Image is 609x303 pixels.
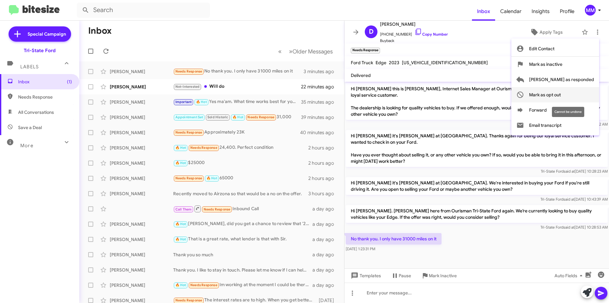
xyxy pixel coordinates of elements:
[529,57,562,72] span: Mark as inactive
[511,118,599,133] button: Email transcript
[552,107,584,117] div: Cannot be undone
[529,87,561,102] span: Mark as opt out
[529,72,594,87] span: [PERSON_NAME] as responded
[511,102,599,118] button: Forward
[529,41,554,56] span: Edit Contact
